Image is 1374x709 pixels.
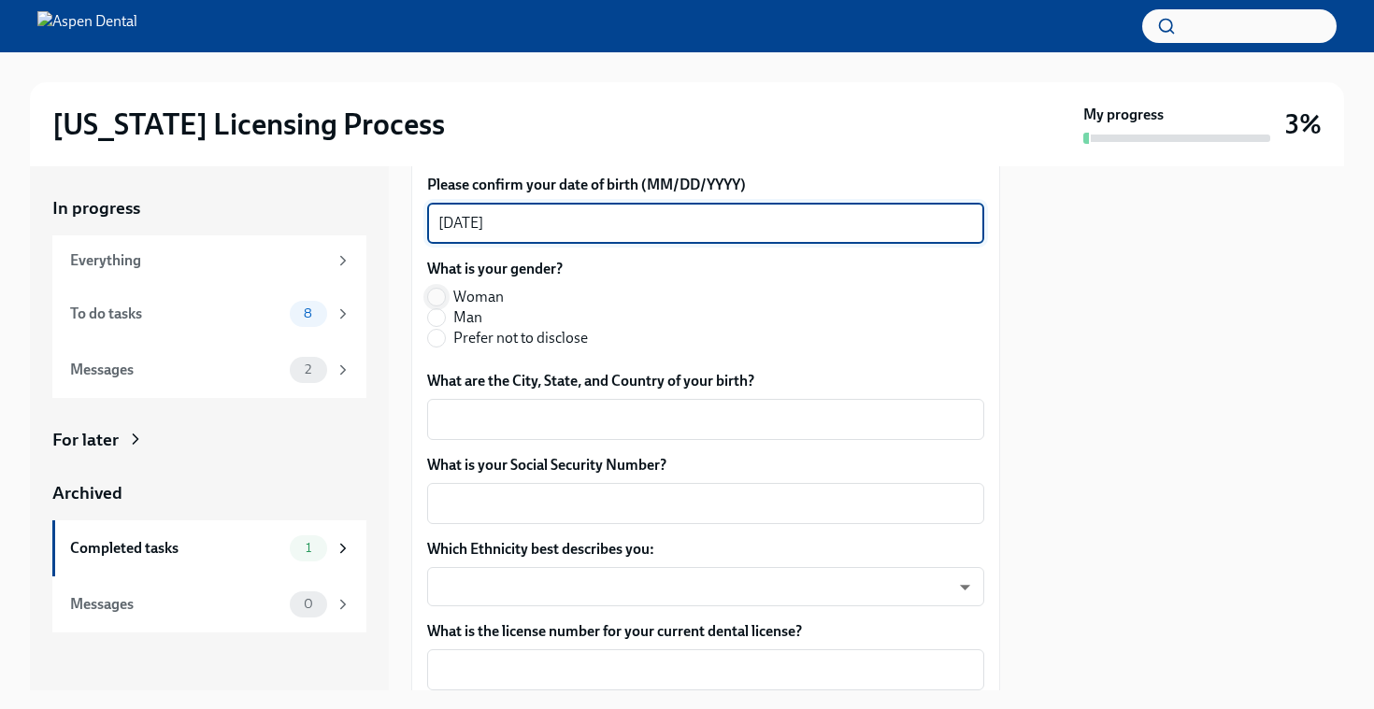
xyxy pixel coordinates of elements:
[70,304,282,324] div: To do tasks
[52,576,366,632] a: Messages0
[1285,107,1322,141] h3: 3%
[52,481,366,505] a: Archived
[70,594,282,615] div: Messages
[293,306,323,320] span: 8
[427,567,984,606] div: ​
[70,250,327,271] div: Everything
[427,259,603,279] label: What is your gender?
[438,212,973,234] textarea: [DATE]
[52,196,366,220] a: In progress
[293,362,322,376] span: 2
[52,235,366,286] a: Everything
[427,621,984,642] label: What is the license number for your current dental license?
[52,428,119,452] div: For later
[427,175,984,195] label: Please confirm your date of birth (MM/DD/YYYY)
[70,360,282,380] div: Messages
[37,11,137,41] img: Aspen Dental
[293,597,324,611] span: 0
[427,455,984,475] label: What is your Social Security Number?
[52,286,366,342] a: To do tasks8
[453,307,482,328] span: Man
[453,328,588,348] span: Prefer not to disclose
[453,287,504,307] span: Woman
[52,106,445,143] h2: [US_STATE] Licensing Process
[1083,105,1164,125] strong: My progress
[52,428,366,452] a: For later
[52,520,366,576] a: Completed tasks1
[52,342,366,398] a: Messages2
[427,371,984,391] label: What are the City, State, and Country of your birth?
[294,541,322,555] span: 1
[427,539,984,560] label: Which Ethnicity best describes you:
[70,538,282,559] div: Completed tasks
